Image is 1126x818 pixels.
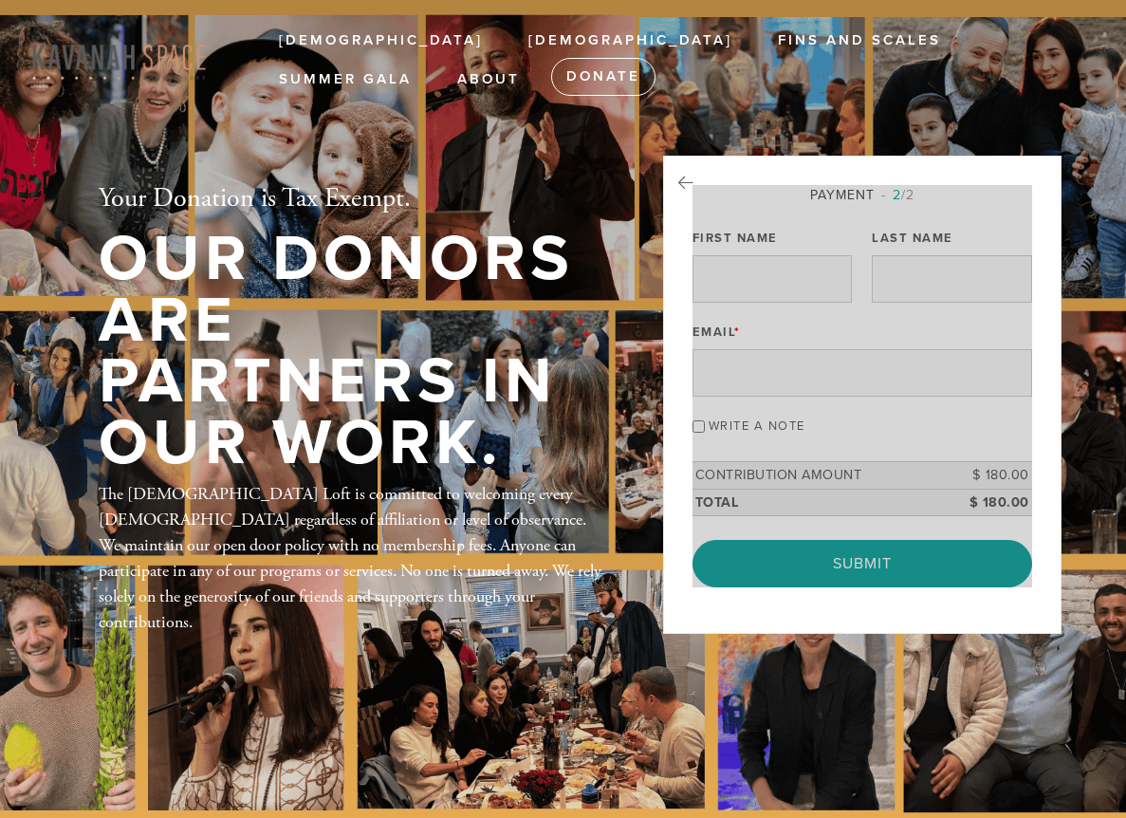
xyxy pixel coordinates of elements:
[99,481,601,635] div: The [DEMOGRAPHIC_DATA] Loft is committed to welcoming every [DEMOGRAPHIC_DATA] regardless of affi...
[551,58,655,96] a: Donate
[265,23,497,59] a: [DEMOGRAPHIC_DATA]
[514,23,747,59] a: [DEMOGRAPHIC_DATA]
[28,32,209,84] img: KavanahSpace%28Red-sand%29%20%281%29.png
[265,62,426,98] a: Summer Gala
[99,183,601,215] h2: Your Donation is Tax Exempt.
[99,229,601,474] h1: Our Donors are Partners in Our Work.
[764,23,955,59] a: Fins and Scales
[443,62,534,98] a: ABOUT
